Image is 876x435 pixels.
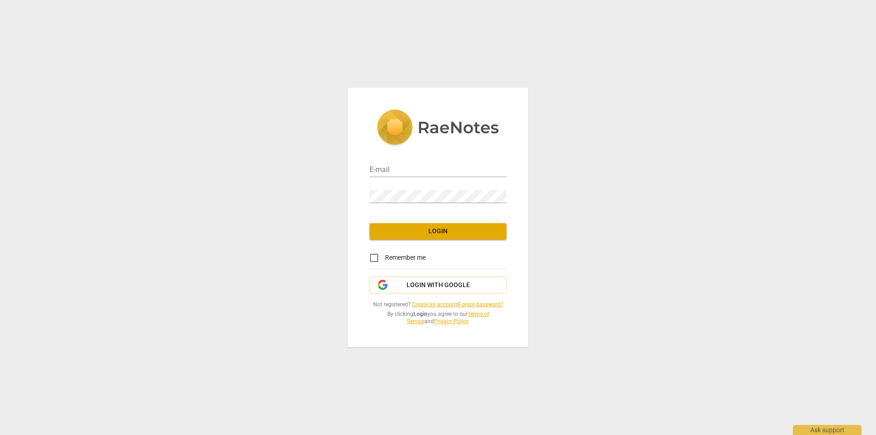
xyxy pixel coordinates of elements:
[407,281,470,290] span: Login with Google
[412,301,457,308] a: Create an account
[793,425,861,435] div: Ask support
[434,318,468,325] a: Privacy Policy
[407,311,489,325] a: Terms of Service
[377,110,499,147] img: 5ac2273c67554f335776073100b6d88f.svg
[370,223,506,240] button: Login
[459,301,503,308] a: Forgot password?
[370,310,506,325] span: By clicking you agree to our and .
[370,301,506,309] span: Not registered? |
[377,227,499,236] span: Login
[370,277,506,294] button: Login with Google
[385,253,426,262] span: Remember me
[413,311,428,317] b: Login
